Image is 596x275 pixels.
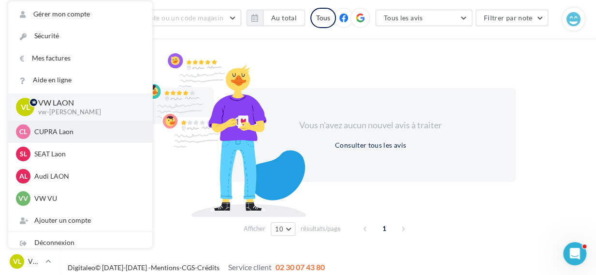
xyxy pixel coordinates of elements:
[19,171,28,181] span: AL
[376,10,472,26] button: Tous les avis
[20,149,27,159] span: SL
[182,263,195,272] a: CGS
[151,263,179,272] a: Mentions
[34,127,141,137] p: CUPRA Laon
[19,127,27,137] span: CL
[28,257,42,266] p: VW LAON
[13,257,21,266] span: VL
[72,10,241,26] button: Choisir un point de vente ou un code magasin
[310,8,336,28] div: Tous
[247,10,305,26] button: Au total
[197,263,219,272] a: Crédits
[276,262,325,272] span: 02 30 07 43 80
[8,47,152,69] a: Mes factures
[38,97,137,108] p: VW LAON
[331,139,410,151] button: Consulter tous les avis
[384,14,423,22] span: Tous les avis
[476,10,549,26] button: Filtrer par note
[34,171,141,181] p: Audi LAON
[288,119,454,132] div: Vous n'avez aucun nouvel avis à traiter
[377,221,392,236] span: 1
[34,149,141,159] p: SEAT Laon
[38,108,137,117] p: vw-[PERSON_NAME]
[34,194,141,203] p: VW VU
[563,242,586,265] iframe: Intercom live chat
[8,210,152,231] div: Ajouter un compte
[263,10,305,26] button: Au total
[244,224,265,233] span: Afficher
[18,194,28,203] span: VV
[8,25,152,47] a: Sécurité
[68,263,325,272] span: © [DATE]-[DATE] - - -
[8,232,152,254] div: Déconnexion
[8,252,53,271] a: VL VW LAON
[228,262,272,272] span: Service client
[8,3,152,25] a: Gérer mon compte
[68,263,95,272] a: Digitaleo
[271,222,295,236] button: 10
[21,102,30,113] span: VL
[275,225,283,233] span: 10
[301,224,341,233] span: résultats/page
[8,69,152,91] a: Aide en ligne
